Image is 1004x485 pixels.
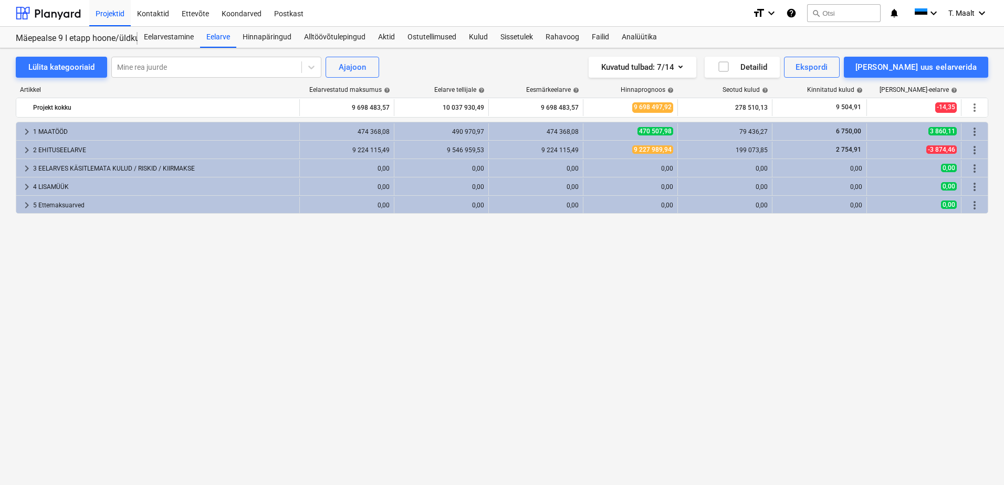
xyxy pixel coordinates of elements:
div: Eelarve tellijale [434,86,485,93]
a: Kulud [463,27,494,48]
i: format_size [752,7,765,19]
button: Ajajoon [326,57,379,78]
span: 0,00 [941,201,957,209]
span: Rohkem tegevusi [968,199,981,212]
div: 1 MAATÖÖD [33,123,295,140]
span: help [760,87,768,93]
span: 2 754,91 [835,146,862,153]
div: Eesmärkeelarve [526,86,579,93]
div: Kinnitatud kulud [807,86,863,93]
span: 9 698 497,92 [632,102,673,112]
span: 9 227 989,94 [632,145,673,154]
div: 3 EELARVES KÄSITLEMATA KULUD / RISKID / KIIRMAKSE [33,160,295,177]
button: Lülita kategooriaid [16,57,107,78]
div: 0,00 [777,183,862,191]
div: Eelarvestatud maksumus [309,86,390,93]
div: 9 698 483,57 [304,99,390,116]
span: 9 504,91 [835,103,862,112]
span: help [476,87,485,93]
i: notifications [889,7,900,19]
div: Hinnaprognoos [621,86,674,93]
span: help [571,87,579,93]
div: 0,00 [493,165,579,172]
span: 0,00 [941,164,957,172]
div: 5 Ettemaksuarved [33,197,295,214]
a: Eelarvestamine [138,27,200,48]
div: Eelarve [200,27,236,48]
span: help [665,87,674,93]
a: Failid [585,27,615,48]
span: 470 507,98 [637,127,673,135]
span: Rohkem tegevusi [968,144,981,156]
i: keyboard_arrow_down [765,7,778,19]
button: Detailid [705,57,780,78]
a: Ostutellimused [401,27,463,48]
div: Lülita kategooriaid [28,60,95,74]
a: Aktid [372,27,401,48]
div: 0,00 [777,165,862,172]
div: 0,00 [588,165,673,172]
button: Kuvatud tulbad:7/14 [589,57,696,78]
span: Rohkem tegevusi [968,125,981,138]
span: keyboard_arrow_right [20,144,33,156]
span: help [949,87,957,93]
span: 6 750,00 [835,128,862,135]
span: -3 874,46 [926,145,957,154]
div: 474 368,08 [304,128,390,135]
span: Rohkem tegevusi [968,101,981,114]
span: search [812,9,820,17]
button: Otsi [807,4,881,22]
div: 9 224 115,49 [493,146,579,154]
div: [PERSON_NAME] uus eelarverida [855,60,977,74]
div: Mäepealse 9 I etapp hoone/üldkulud//maatööd (2101988//2101671) [16,33,125,44]
div: 0,00 [588,183,673,191]
div: 0,00 [304,202,390,209]
a: Analüütika [615,27,663,48]
div: 2 EHITUSEELARVE [33,142,295,159]
span: keyboard_arrow_right [20,125,33,138]
i: Abikeskus [786,7,797,19]
span: Rohkem tegevusi [968,162,981,175]
div: 0,00 [493,202,579,209]
div: 0,00 [399,183,484,191]
div: 10 037 930,49 [399,99,484,116]
div: 474 368,08 [493,128,579,135]
div: 490 970,97 [399,128,484,135]
i: keyboard_arrow_down [976,7,988,19]
div: 0,00 [399,202,484,209]
span: keyboard_arrow_right [20,199,33,212]
div: Kuvatud tulbad : 7/14 [601,60,684,74]
a: Hinnapäringud [236,27,298,48]
div: 4 LISAMÜÜK [33,178,295,195]
span: help [854,87,863,93]
div: 0,00 [588,202,673,209]
i: keyboard_arrow_down [927,7,940,19]
a: Sissetulek [494,27,539,48]
span: keyboard_arrow_right [20,181,33,193]
div: Projekt kokku [33,99,295,116]
a: Rahavoog [539,27,585,48]
div: Detailid [717,60,767,74]
div: 0,00 [304,165,390,172]
div: Ajajoon [339,60,366,74]
span: Rohkem tegevusi [968,181,981,193]
div: 0,00 [777,202,862,209]
span: keyboard_arrow_right [20,162,33,175]
div: 0,00 [493,183,579,191]
div: 9 698 483,57 [493,99,579,116]
div: 278 510,13 [682,99,768,116]
div: 199 073,85 [682,146,768,154]
div: Artikkel [16,86,300,93]
button: Ekspordi [784,57,839,78]
div: Alltöövõtulepingud [298,27,372,48]
div: 79 436,27 [682,128,768,135]
span: help [382,87,390,93]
